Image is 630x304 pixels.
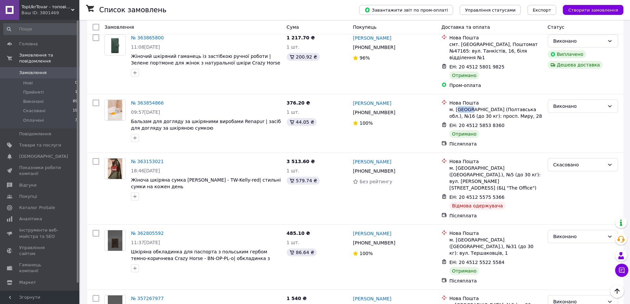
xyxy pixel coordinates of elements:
[449,237,542,256] div: м. [GEOGRAPHIC_DATA] ([GEOGRAPHIC_DATA].), №31 (до 30 кг): вул. Тершаковців, 1
[287,168,300,173] span: 1 шт.
[108,100,122,120] img: Фото товару
[105,35,125,55] img: Фото товару
[287,53,320,61] div: 200.92 ₴
[21,10,79,16] div: Ваш ID: 3801469
[449,202,506,210] div: Відмова одержувача
[19,41,38,47] span: Головна
[449,141,542,147] div: Післяплата
[610,284,624,298] button: Наверх
[73,108,77,114] span: 19
[449,34,542,41] div: Нова Пошта
[108,230,122,251] img: Фото товару
[527,5,557,15] button: Експорт
[359,55,370,61] span: 96%
[556,7,623,12] a: Створити замовлення
[287,159,315,164] span: 3 513.60 ₴
[131,177,281,189] a: Жіноча шкіряна сумка [PERSON_NAME] - TW-Kelly-red| стильні сумки на кожен день
[353,295,391,302] a: [PERSON_NAME]
[465,8,516,13] span: Управління статусами
[19,131,51,137] span: Повідомлення
[449,230,542,237] div: Нова Пошта
[364,7,448,13] span: Завантажити звіт по пром-оплаті
[19,280,36,285] span: Маркет
[449,212,542,219] div: Післяплата
[23,99,44,105] span: Виконані
[105,34,126,56] a: Фото товару
[287,296,307,301] span: 1 540 ₴
[449,165,542,191] div: м. [GEOGRAPHIC_DATA] ([GEOGRAPHIC_DATA].), №5 (до 30 кг): вул. [PERSON_NAME][STREET_ADDRESS] (БЦ ...
[548,61,603,69] div: Дешева доставка
[359,251,373,256] span: 100%
[287,248,317,256] div: 86.64 ₴
[131,296,164,301] a: № 357267977
[23,89,44,95] span: Прийняті
[287,231,310,236] span: 485.10 ₴
[19,216,42,222] span: Аналітика
[553,37,605,45] div: Виконано
[23,108,46,114] span: Скасовані
[553,233,605,240] div: Виконано
[449,100,542,106] div: Нова Пошта
[19,205,55,211] span: Каталог ProSale
[105,158,126,179] a: Фото товару
[287,35,315,40] span: 1 217.70 ₴
[131,54,280,65] a: Жіночий шкіряний гаманець із застібкою ручної роботи | Зелене портмоне для жінок з натуральної шк...
[441,24,490,30] span: Доставка та оплата
[449,278,542,284] div: Післяплата
[449,106,542,119] div: м. [GEOGRAPHIC_DATA] (Полтавська обл.), №16 (до 30 кг): просп. Миру, 28
[3,23,78,35] input: Пошук
[99,6,166,14] h1: Список замовлень
[75,117,77,123] span: 3
[352,166,397,176] div: [PHONE_NUMBER]
[449,41,542,61] div: смт. [GEOGRAPHIC_DATA], Поштомат №47165: вул. Танкістів, 16, біля відділення №1
[131,35,164,40] a: № 363865800
[449,123,505,128] span: ЕН: 20 4512 5853 8360
[287,109,300,115] span: 1 шт.
[353,24,376,30] span: Покупець
[19,52,79,64] span: Замовлення та повідомлення
[131,231,164,236] a: № 362805592
[563,5,623,15] button: Створити замовлення
[533,8,551,13] span: Експорт
[460,5,521,15] button: Управління статусами
[449,295,542,302] div: Нова Пошта
[353,230,391,237] a: [PERSON_NAME]
[75,80,77,86] span: 0
[131,44,160,50] span: 11:08[DATE]
[19,70,47,76] span: Замовлення
[131,168,160,173] span: 18:46[DATE]
[131,100,164,106] a: № 363854866
[353,35,391,41] a: [PERSON_NAME]
[353,158,391,165] a: [PERSON_NAME]
[19,245,61,257] span: Управління сайтом
[131,109,160,115] span: 09:57[DATE]
[23,117,44,123] span: Оплачені
[615,264,628,277] button: Чат з покупцем
[568,8,618,13] span: Створити замовлення
[449,64,505,69] span: ЕН: 20 4512 5801 9825
[19,227,61,239] span: Інструменти веб-майстра та SEO
[19,142,61,148] span: Товари та послуги
[353,100,391,107] a: [PERSON_NAME]
[287,44,300,50] span: 1 шт.
[287,118,317,126] div: 44.05 ₴
[287,177,320,185] div: 579.74 ₴
[131,119,281,131] a: Бальзам для догляду за шкіряними виробами Renapur | засіб для догляду за шкіряною сумкою
[449,82,542,89] div: Пром-оплата
[131,249,270,268] span: Шкіряна обкладинка для паспорта з польським гербом темно-коричнева Crazy Horse - BN-OP-PL-o| обкл...
[21,4,71,10] span: TopUkrTovar - топові українські товари
[131,240,160,245] span: 11:37[DATE]
[19,262,61,274] span: Гаманець компанії
[287,100,310,106] span: 376.20 ₴
[23,80,33,86] span: Нові
[548,24,565,30] span: Статус
[105,100,126,121] a: Фото товару
[352,43,397,52] div: [PHONE_NUMBER]
[449,195,505,200] span: ЕН: 20 4512 5575 5366
[287,24,299,30] span: Cума
[19,182,36,188] span: Відгуки
[553,161,605,168] div: Скасовано
[352,238,397,247] div: [PHONE_NUMBER]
